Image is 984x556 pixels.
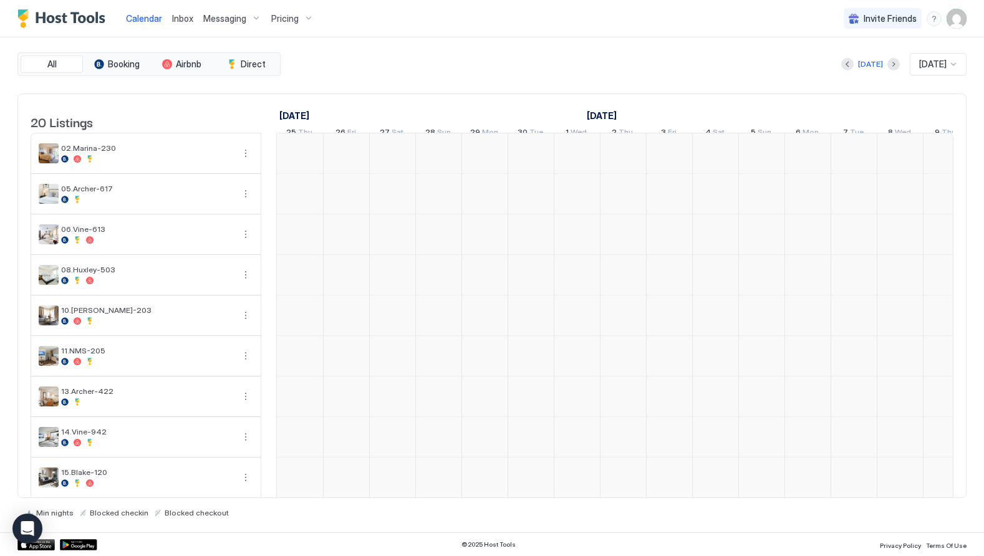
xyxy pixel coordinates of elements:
span: Blocked checkout [165,508,229,517]
div: menu [238,429,253,444]
span: Calendar [126,13,162,24]
div: Host Tools Logo [17,9,111,28]
span: 13.Archer-422 [61,386,233,396]
div: listing image [39,427,59,447]
span: Inbox [172,13,193,24]
div: menu [238,227,253,242]
span: 30 [518,127,528,140]
span: 06.Vine-613 [61,224,233,234]
span: 27 [380,127,390,140]
div: listing image [39,224,59,244]
div: menu [238,186,253,201]
span: 5 [751,127,756,140]
span: Tue [529,127,543,140]
span: 7 [843,127,848,140]
div: listing image [39,305,59,325]
div: listing image [39,346,59,366]
span: Messaging [203,13,246,24]
button: More options [238,470,253,485]
div: menu [238,146,253,161]
span: Sun [758,127,771,140]
div: menu [927,11,942,26]
div: menu [238,389,253,404]
div: menu [238,308,253,323]
a: October 1, 2025 [562,125,590,143]
a: October 4, 2025 [702,125,728,143]
button: Next month [887,58,900,70]
button: [DATE] [856,57,885,72]
a: September 25, 2025 [283,125,316,143]
div: listing image [39,265,59,285]
button: Booking [85,55,148,73]
a: September 27, 2025 [377,125,407,143]
a: Inbox [172,12,193,25]
span: Sun [437,127,451,140]
span: 20 Listings [31,112,93,131]
span: 25 [286,127,296,140]
a: September 28, 2025 [422,125,454,143]
a: Calendar [126,12,162,25]
span: Wed [895,127,911,140]
div: menu [238,348,253,363]
span: 4 [705,127,711,140]
a: October 1, 2025 [584,107,620,125]
div: menu [238,267,253,282]
button: Previous month [841,58,854,70]
span: 1 [566,127,569,140]
button: More options [238,429,253,444]
button: Airbnb [150,55,213,73]
span: All [47,59,57,70]
div: App Store [17,539,55,550]
span: Thu [298,127,312,140]
button: All [21,55,83,73]
div: User profile [947,9,967,29]
a: October 9, 2025 [932,125,959,143]
a: Terms Of Use [926,538,967,551]
span: 28 [425,127,435,140]
span: © 2025 Host Tools [461,540,516,549]
button: More options [238,308,253,323]
button: More options [238,146,253,161]
a: October 6, 2025 [793,125,822,143]
a: October 5, 2025 [748,125,774,143]
span: 8 [888,127,893,140]
span: Mon [803,127,819,140]
a: September 25, 2025 [276,107,312,125]
a: October 3, 2025 [658,125,680,143]
span: 15.Blake-120 [61,467,233,477]
div: listing image [39,386,59,406]
button: Direct [215,55,277,73]
button: More options [238,267,253,282]
span: 2 [612,127,617,140]
span: 6 [796,127,801,140]
span: 11.NMS-205 [61,346,233,355]
span: Min nights [36,508,74,517]
span: Sat [392,127,403,140]
span: 02.Marina-230 [61,143,233,153]
span: 26 [335,127,345,140]
span: 29 [470,127,480,140]
a: September 26, 2025 [332,125,359,143]
span: Booking [108,59,140,70]
div: listing image [39,467,59,487]
button: More options [238,389,253,404]
span: Sat [713,127,725,140]
div: menu [238,470,253,485]
span: Invite Friends [864,13,917,24]
div: listing image [39,184,59,204]
a: September 30, 2025 [514,125,546,143]
span: Thu [619,127,633,140]
span: Privacy Policy [880,542,921,549]
div: tab-group [17,52,281,76]
button: More options [238,227,253,242]
span: 14.Vine-942 [61,427,233,436]
span: Mon [482,127,498,140]
a: Google Play Store [60,539,97,550]
span: 08.Huxley-503 [61,265,233,274]
a: October 7, 2025 [840,125,867,143]
span: Wed [571,127,587,140]
span: Terms Of Use [926,542,967,549]
a: October 2, 2025 [609,125,636,143]
div: Open Intercom Messenger [12,514,42,544]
